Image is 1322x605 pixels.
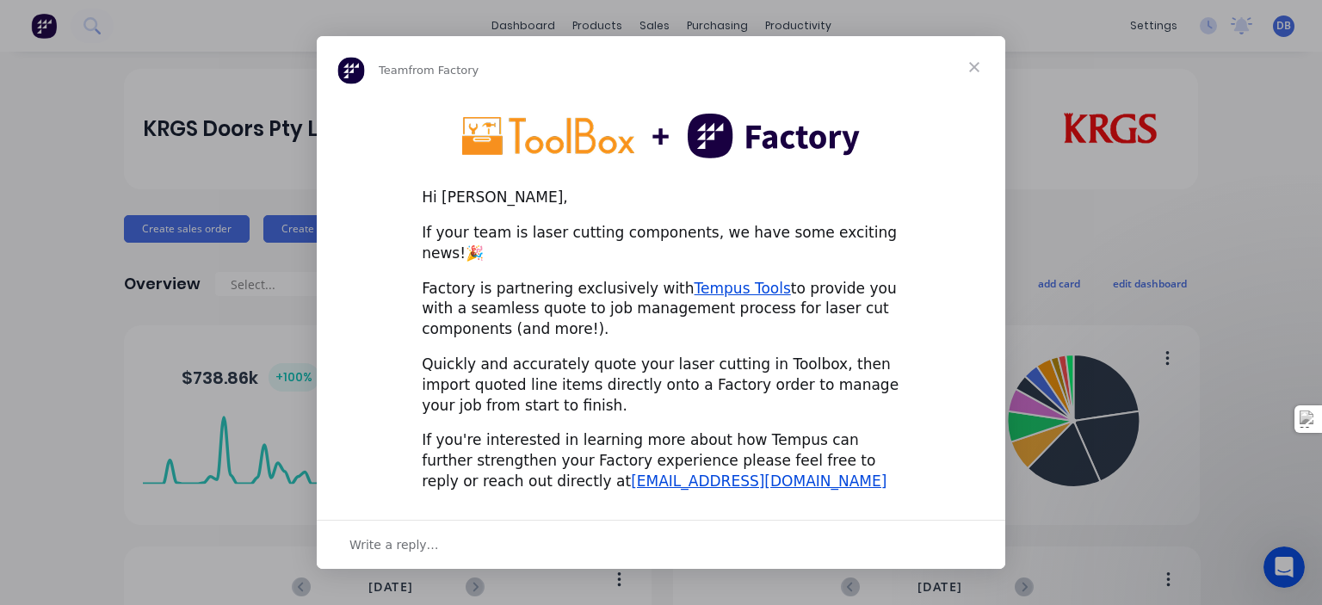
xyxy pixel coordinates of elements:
[422,355,900,416] div: Quickly and accurately quote your laser cutting in Toolbox, then import quoted line items directl...
[943,36,1005,98] span: Close
[422,279,900,340] div: Factory is partnering exclusively with to provide you with a seamless quote to job management pro...
[349,534,439,556] span: Write a reply…
[337,57,365,84] img: Profile image for Team
[422,430,900,491] div: If you're interested in learning more about how Tempus can further strengthen your Factory experi...
[422,223,900,264] div: If your team is laser cutting components, we have some exciting news!🎉
[317,520,1005,569] div: Open conversation and reply
[422,188,900,208] div: Hi [PERSON_NAME],
[408,64,479,77] span: from Factory
[695,280,791,297] a: Tempus Tools
[379,64,408,77] span: Team
[631,472,886,490] a: [EMAIL_ADDRESS][DOMAIN_NAME]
